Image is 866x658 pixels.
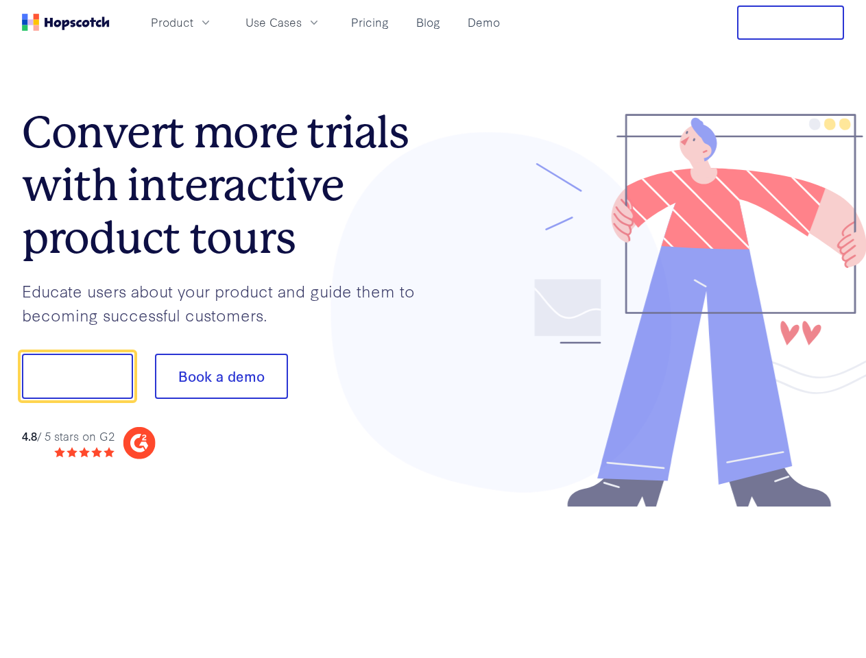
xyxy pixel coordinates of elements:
[245,14,302,31] span: Use Cases
[22,428,37,443] strong: 4.8
[155,354,288,399] button: Book a demo
[22,279,433,326] p: Educate users about your product and guide them to becoming successful customers.
[22,428,115,445] div: / 5 stars on G2
[346,11,394,34] a: Pricing
[22,106,433,264] h1: Convert more trials with interactive product tours
[22,354,133,399] button: Show me!
[411,11,446,34] a: Blog
[237,11,329,34] button: Use Cases
[143,11,221,34] button: Product
[22,14,110,31] a: Home
[737,5,844,40] button: Free Trial
[151,14,193,31] span: Product
[462,11,505,34] a: Demo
